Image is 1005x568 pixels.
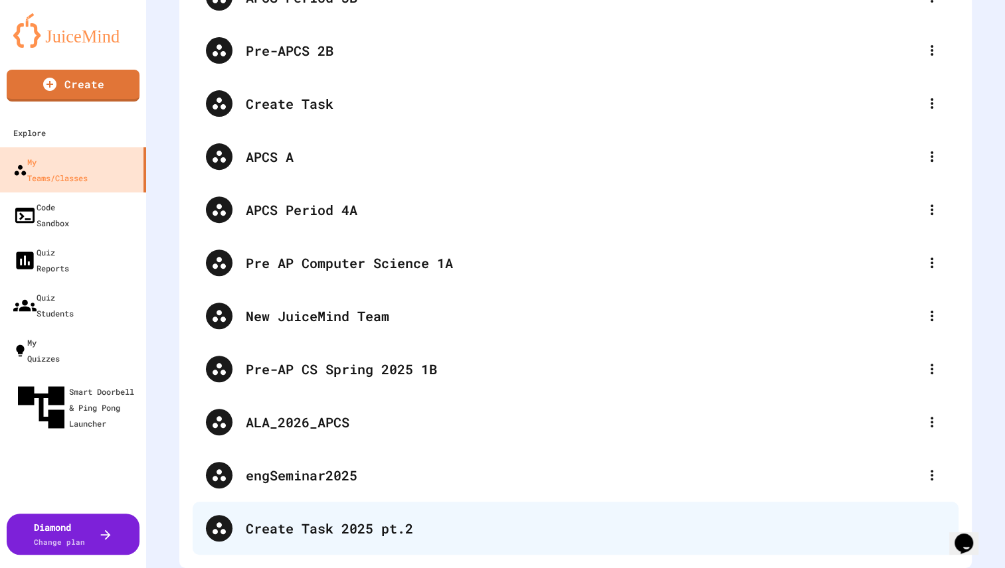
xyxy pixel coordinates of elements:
[246,94,919,113] div: Create Task
[246,306,919,326] div: New JuiceMind Team
[193,449,959,502] div: engSeminar2025
[13,13,133,48] img: logo-orange.svg
[34,537,85,547] span: Change plan
[246,465,919,485] div: engSeminar2025
[13,125,46,141] div: Explore
[193,77,959,130] div: Create Task
[7,514,139,555] button: DiamondChange plan
[193,130,959,183] div: APCS A
[949,515,992,555] iframe: chat widget
[13,244,69,276] div: Quiz Reports
[13,380,141,435] div: Smart Doorbell & Ping Pong Launcher
[13,154,88,186] div: My Teams/Classes
[193,289,959,342] div: New JuiceMind Team
[193,183,959,236] div: APCS Period 4A
[246,518,945,538] div: Create Task 2025 pt.2
[193,502,959,555] div: Create Task 2025 pt.2
[193,342,959,395] div: Pre-AP CS Spring 2025 1B
[246,253,919,273] div: Pre AP Computer Science 1A
[7,70,139,102] a: Create
[193,24,959,77] div: Pre-APCS 2B
[246,200,919,220] div: APCS Period 4A
[13,289,74,321] div: Quiz Students
[246,359,919,379] div: Pre-AP CS Spring 2025 1B
[246,147,919,167] div: APCS A
[13,199,69,231] div: Code Sandbox
[13,334,60,366] div: My Quizzes
[246,40,919,60] div: Pre-APCS 2B
[193,395,959,449] div: ALA_2026_APCS
[193,236,959,289] div: Pre AP Computer Science 1A
[246,412,919,432] div: ALA_2026_APCS
[34,520,85,548] div: Diamond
